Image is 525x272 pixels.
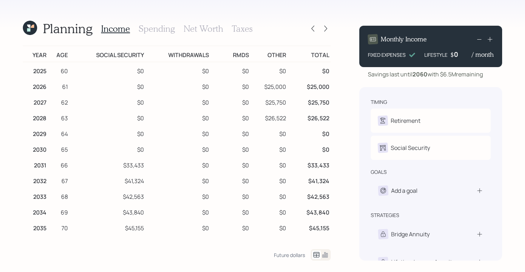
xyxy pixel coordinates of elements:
[232,24,252,34] h3: Taxes
[210,62,250,78] td: $0
[23,125,48,141] td: 2029
[69,62,145,78] td: $0
[69,46,145,62] td: Social Security
[454,50,472,59] div: 0
[210,94,250,109] td: $0
[368,51,406,59] div: FIXED EXPENSES
[210,188,250,203] td: $0
[391,258,455,266] div: Lifetime Income Annuity
[145,219,211,235] td: $0
[250,203,287,219] td: $0
[48,172,69,188] td: 67
[287,172,331,188] td: $41,324
[69,156,145,172] td: $33,433
[250,125,287,141] td: $0
[250,62,287,78] td: $0
[184,24,223,34] h3: Net Worth
[210,235,250,251] td: $0
[250,109,287,125] td: $26,522
[69,203,145,219] td: $43,840
[250,172,287,188] td: $0
[23,94,48,109] td: 2027
[69,219,145,235] td: $45,155
[145,188,211,203] td: $0
[287,156,331,172] td: $33,433
[23,235,48,251] td: 2036
[23,156,48,172] td: 2031
[250,94,287,109] td: $25,750
[287,109,331,125] td: $26,522
[210,125,250,141] td: $0
[287,46,331,62] td: Total
[391,186,417,195] div: Add a goal
[145,78,211,94] td: $0
[412,70,427,78] b: 2060
[287,235,331,251] td: $46,510
[23,188,48,203] td: 2033
[424,51,447,59] div: LIFESTYLE
[48,235,69,251] td: 71
[145,109,211,125] td: $0
[287,78,331,94] td: $25,000
[23,219,48,235] td: 2035
[391,143,430,152] div: Social Security
[287,125,331,141] td: $0
[48,78,69,94] td: 61
[23,78,48,94] td: 2026
[48,219,69,235] td: 70
[48,141,69,156] td: 65
[145,62,211,78] td: $0
[48,62,69,78] td: 60
[145,172,211,188] td: $0
[69,125,145,141] td: $0
[23,141,48,156] td: 2030
[287,203,331,219] td: $43,840
[69,188,145,203] td: $42,563
[287,141,331,156] td: $0
[69,78,145,94] td: $0
[210,219,250,235] td: $0
[250,235,287,251] td: $0
[250,46,287,62] td: Other
[472,51,494,59] h4: / month
[145,46,211,62] td: Withdrawals
[450,51,454,59] h4: $
[391,116,420,125] div: Retirement
[210,156,250,172] td: $0
[101,24,130,34] h3: Income
[250,78,287,94] td: $25,000
[210,78,250,94] td: $0
[69,235,145,251] td: $46,510
[274,252,305,258] div: Future dollars
[48,203,69,219] td: 69
[69,94,145,109] td: $0
[210,141,250,156] td: $0
[48,94,69,109] td: 62
[69,109,145,125] td: $0
[145,156,211,172] td: $0
[145,235,211,251] td: $0
[145,125,211,141] td: $0
[23,203,48,219] td: 2034
[48,46,69,62] td: Age
[250,188,287,203] td: $0
[139,24,175,34] h3: Spending
[368,70,483,79] div: Savings last until with $6.5M remaining
[210,46,250,62] td: RMDs
[381,35,427,43] h4: Monthly Income
[210,172,250,188] td: $0
[48,156,69,172] td: 66
[145,94,211,109] td: $0
[48,109,69,125] td: 63
[287,219,331,235] td: $45,155
[23,46,48,62] td: Year
[69,172,145,188] td: $41,324
[69,141,145,156] td: $0
[391,230,430,238] div: Bridge Annuity
[250,156,287,172] td: $0
[371,99,387,106] div: timing
[210,109,250,125] td: $0
[287,188,331,203] td: $42,563
[23,62,48,78] td: 2025
[287,62,331,78] td: $0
